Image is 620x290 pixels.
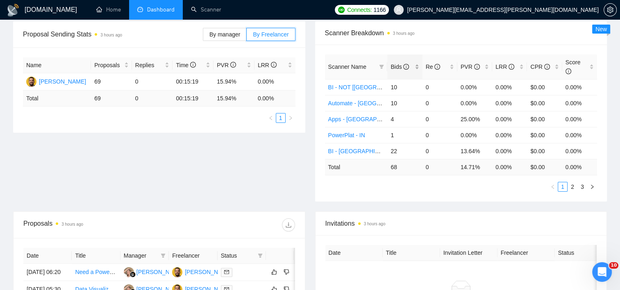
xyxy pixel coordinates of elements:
[328,148,524,154] a: BI - [GEOGRAPHIC_DATA], [GEOGRAPHIC_DATA], [GEOGRAPHIC_DATA]
[325,218,597,229] span: Invitations
[578,182,587,191] a: 3
[548,182,558,192] li: Previous Page
[457,95,492,111] td: 0.00%
[159,249,167,262] span: filter
[492,79,527,95] td: 0.00%
[91,57,132,73] th: Proposals
[23,91,91,106] td: Total
[373,5,386,14] span: 1166
[457,111,492,127] td: 25.00%
[23,218,159,231] div: Proposals
[568,182,577,192] li: 2
[440,245,497,261] th: Invitation Letter
[268,116,273,120] span: left
[276,113,286,123] li: 1
[527,95,562,111] td: $0.00
[474,64,480,70] span: info-circle
[497,245,555,261] th: Freelancer
[23,248,72,264] th: Date
[422,143,457,159] td: 0
[94,61,123,70] span: Proposals
[230,62,236,68] span: info-circle
[387,95,422,111] td: 10
[387,111,422,127] td: 4
[213,91,254,106] td: 15.94 %
[137,7,143,12] span: dashboard
[39,77,86,86] div: [PERSON_NAME]
[271,62,277,68] span: info-circle
[209,31,240,38] span: By manager
[254,91,295,106] td: 0.00 %
[266,113,276,123] li: Previous Page
[91,73,132,91] td: 69
[391,63,409,70] span: Bids
[492,159,527,175] td: 0.00 %
[457,159,492,175] td: 14.71 %
[258,62,277,68] span: LRR
[276,113,285,122] a: 1
[172,268,232,275] a: FA[PERSON_NAME]
[422,95,457,111] td: 0
[338,7,345,13] img: upwork-logo.png
[558,182,568,192] li: 1
[587,182,597,192] li: Next Page
[530,63,550,70] span: CPR
[172,267,182,277] img: FA
[213,73,254,91] td: 15.94%
[555,245,612,261] th: Status
[23,29,203,39] span: Proposal Sending Stats
[147,6,175,13] span: Dashboard
[396,7,402,13] span: user
[328,132,365,138] a: PowerPlat - IN
[72,248,120,264] th: Title
[527,111,562,127] td: $0.00
[461,63,480,70] span: PVR
[325,159,388,175] td: Total
[558,182,567,191] a: 1
[173,73,213,91] td: 00:15:19
[185,267,232,276] div: [PERSON_NAME]
[120,248,169,264] th: Manager
[124,267,134,277] img: VZ
[254,73,295,91] td: 0.00%
[282,218,295,231] button: download
[23,57,91,73] th: Name
[191,6,221,13] a: searchScanner
[609,262,618,269] span: 10
[387,159,422,175] td: 68
[130,272,136,277] img: gigradar-bm.png
[364,222,386,226] time: 3 hours ago
[75,269,220,275] a: Need a PowerApps developer for Custom Dataverse App
[562,79,597,95] td: 0.00%
[132,57,173,73] th: Replies
[266,113,276,123] button: left
[284,269,289,275] span: dislike
[422,79,457,95] td: 0
[527,143,562,159] td: $0.00
[383,245,440,261] th: Title
[347,5,372,14] span: Connects:
[595,26,607,32] span: New
[269,267,279,277] button: like
[387,143,422,159] td: 22
[527,127,562,143] td: $0.00
[132,73,173,91] td: 0
[7,4,20,17] img: logo
[136,267,184,276] div: [PERSON_NAME]
[550,184,555,189] span: left
[422,127,457,143] td: 0
[26,77,36,87] img: FA
[253,31,288,38] span: By Freelancer
[282,222,295,228] span: download
[286,113,295,123] button: right
[393,31,415,36] time: 3 hours ago
[387,79,422,95] td: 10
[328,100,543,106] a: Automate - [GEOGRAPHIC_DATA], [GEOGRAPHIC_DATA], [GEOGRAPHIC_DATA]
[325,245,383,261] th: Date
[61,222,83,227] time: 3 hours ago
[562,95,597,111] td: 0.00%
[173,91,213,106] td: 00:15:19
[562,159,597,175] td: 0.00 %
[72,264,120,281] td: Need a PowerApps developer for Custom Dataverse App
[562,127,597,143] td: 0.00%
